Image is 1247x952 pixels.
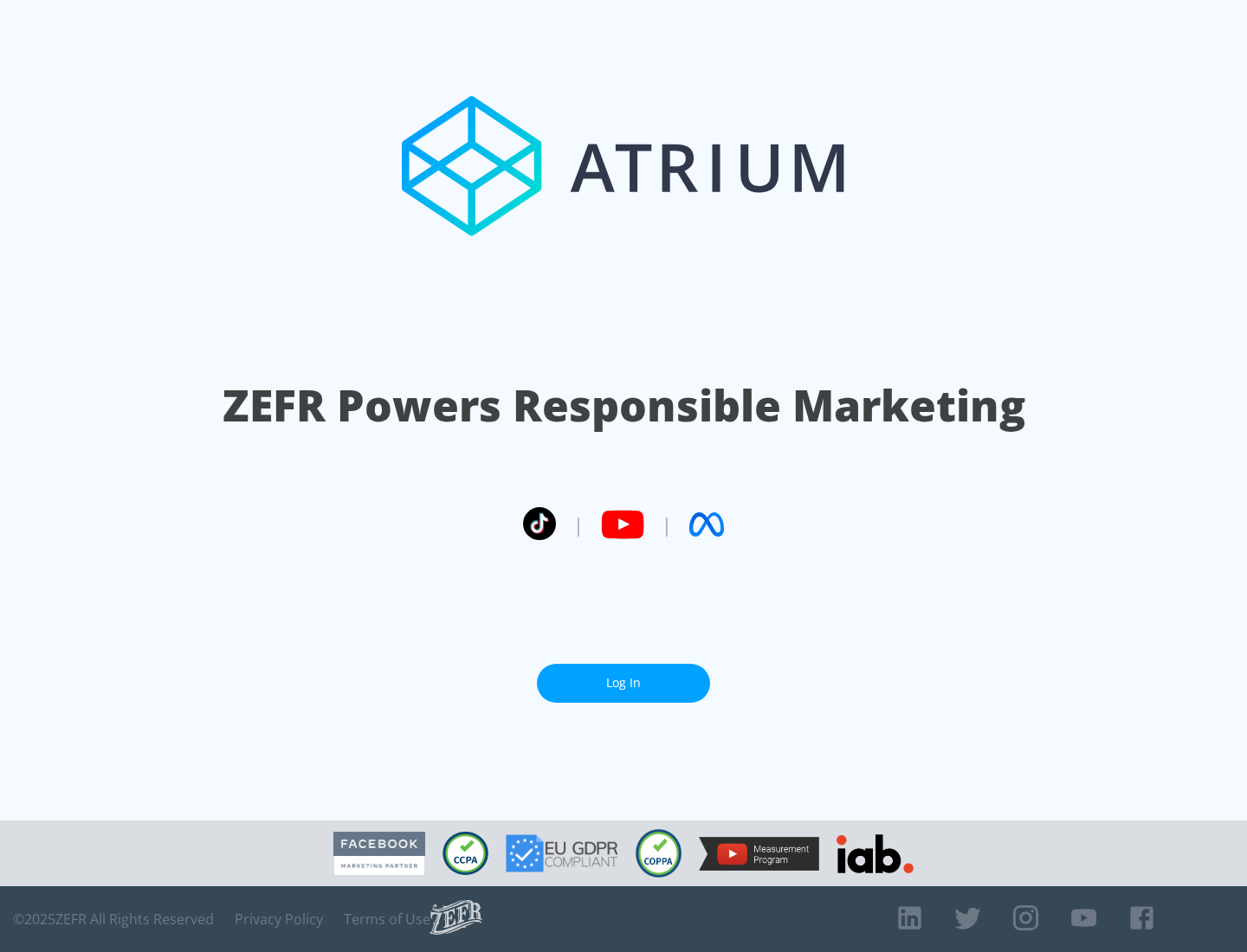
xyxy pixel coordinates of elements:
img: CCPA Compliant [443,832,488,875]
img: Facebook Marketing Partner [333,832,425,876]
img: IAB [837,834,914,873]
span: | [662,511,672,537]
img: COPPA Compliant [636,829,682,878]
span: | [573,511,584,537]
span: © 2025 ZEFR All Rights Reserved [13,910,214,928]
h1: ZEFR Powers Responsible Marketing [223,376,1025,435]
img: GDPR Compliant [506,834,618,872]
a: Log In [537,664,710,703]
a: Privacy Policy [235,910,323,928]
img: YouTube Measurement Program [699,837,819,871]
a: Terms of Use [344,910,430,928]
